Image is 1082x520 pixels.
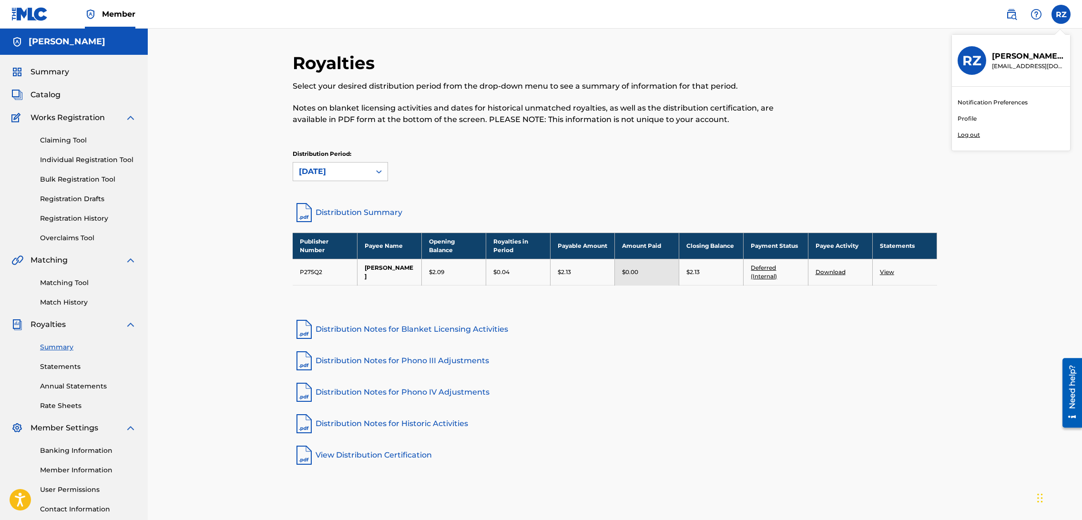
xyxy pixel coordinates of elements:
[40,401,136,411] a: Rate Sheets
[11,112,24,123] img: Works Registration
[293,444,316,467] img: pdf
[293,150,388,158] p: Distribution Period:
[357,233,421,259] th: Payee Name
[1051,5,1071,24] div: User Menu
[125,112,136,123] img: expand
[1002,5,1021,24] a: Public Search
[958,131,980,139] p: Log out
[40,342,136,352] a: Summary
[1034,474,1082,520] iframe: Chat Widget
[125,319,136,330] img: expand
[40,465,136,475] a: Member Information
[11,36,23,48] img: Accounts
[962,52,981,69] h3: RZ
[31,112,105,123] span: Works Registration
[816,268,846,275] a: Download
[40,278,136,288] a: Matching Tool
[293,201,316,224] img: distribution-summary-pdf
[40,214,136,224] a: Registration History
[11,319,23,330] img: Royalties
[679,233,744,259] th: Closing Balance
[992,51,1064,62] p: Roger Zahab
[293,444,937,467] a: View Distribution Certification
[1027,5,1046,24] div: Help
[293,381,937,404] a: Distribution Notes for Phono IV Adjustments
[11,7,48,21] img: MLC Logo
[102,9,135,20] span: Member
[1037,484,1043,512] div: Drag
[40,297,136,307] a: Match History
[11,255,23,266] img: Matching
[293,318,937,341] a: Distribution Notes for Blanket Licensing Activities
[744,233,808,259] th: Payment Status
[40,194,136,204] a: Registration Drafts
[293,318,316,341] img: pdf
[31,422,98,434] span: Member Settings
[293,233,357,259] th: Publisher Number
[872,233,937,259] th: Statements
[293,349,316,372] img: pdf
[357,259,421,285] td: [PERSON_NAME]
[40,504,136,514] a: Contact Information
[808,233,872,259] th: Payee Activity
[421,233,486,259] th: Opening Balance
[31,319,66,330] span: Royalties
[293,412,937,435] a: Distribution Notes for Historic Activities
[751,264,777,280] a: Deferred (Internal)
[31,89,61,101] span: Catalog
[299,166,365,177] div: [DATE]
[40,446,136,456] a: Banking Information
[486,233,550,259] th: Royalties in Period
[686,268,700,276] p: $2.13
[622,268,638,276] p: $0.00
[992,62,1064,71] p: rogerzahab@gmail.com
[293,349,937,372] a: Distribution Notes for Phono III Adjustments
[31,255,68,266] span: Matching
[958,98,1028,107] a: Notification Preferences
[40,174,136,184] a: Bulk Registration Tool
[293,81,789,92] p: Select your desired distribution period from the drop-down menu to see a summary of information f...
[85,9,96,20] img: Top Rightsholder
[551,233,615,259] th: Payable Amount
[293,52,379,74] h2: Royalties
[880,268,894,275] a: View
[11,422,23,434] img: Member Settings
[40,135,136,145] a: Claiming Tool
[1006,9,1017,20] img: search
[40,485,136,495] a: User Permissions
[493,268,510,276] p: $0.04
[40,233,136,243] a: Overclaims Tool
[40,362,136,372] a: Statements
[11,89,23,101] img: Catalog
[11,66,69,78] a: SummarySummary
[40,381,136,391] a: Annual Statements
[40,155,136,165] a: Individual Registration Tool
[558,268,571,276] p: $2.13
[1031,9,1042,20] img: help
[615,233,679,259] th: Amount Paid
[11,66,23,78] img: Summary
[125,422,136,434] img: expand
[293,102,789,125] p: Notes on blanket licensing activities and dates for historical unmatched royalties, as well as th...
[293,381,316,404] img: pdf
[429,268,444,276] p: $2.09
[293,259,357,285] td: P275Q2
[293,412,316,435] img: pdf
[31,66,69,78] span: Summary
[1055,354,1082,431] iframe: Resource Center
[958,114,977,123] a: Profile
[125,255,136,266] img: expand
[11,89,61,101] a: CatalogCatalog
[293,201,937,224] a: Distribution Summary
[29,36,105,47] h5: ROGER ZAHAB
